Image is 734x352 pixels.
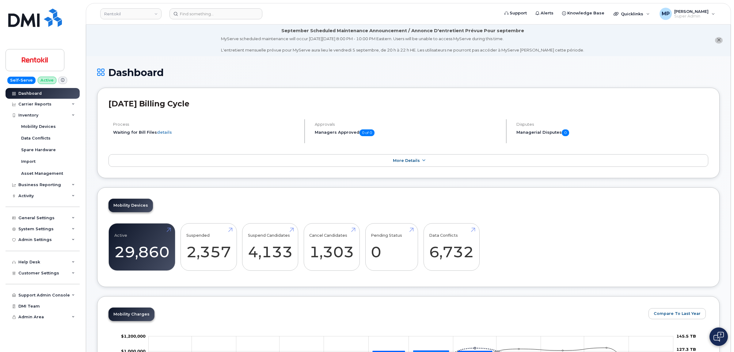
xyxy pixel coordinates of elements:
[121,334,146,339] g: $0
[108,199,153,212] a: Mobility Devices
[516,129,708,136] h5: Managerial Disputes
[393,158,420,163] span: More Details
[648,308,706,319] button: Compare To Last Year
[108,308,154,321] a: Mobility Charges
[221,36,584,53] div: MyServe scheduled maintenance will occur [DATE][DATE] 8:00 PM - 10:00 PM Eastern. Users will be u...
[113,129,299,135] li: Waiting for Bill Files
[121,334,146,339] tspan: $1,200,000
[248,227,293,267] a: Suspend Candidates 4,133
[315,122,501,127] h4: Approvals
[429,227,474,267] a: Data Conflicts 6,732
[371,227,412,267] a: Pending Status 0
[516,122,708,127] h4: Disputes
[309,227,354,267] a: Cancel Candidates 1,303
[281,28,524,34] div: September Scheduled Maintenance Announcement / Annonce D'entretient Prévue Pour septembre
[562,129,569,136] span: 0
[108,99,708,108] h2: [DATE] Billing Cycle
[676,334,696,339] tspan: 145.5 TB
[157,130,172,135] a: details
[713,332,724,342] img: Open chat
[676,347,696,352] tspan: 127.3 TB
[315,129,501,136] h5: Managers Approved
[715,37,723,44] button: close notification
[113,122,299,127] h4: Process
[97,67,720,78] h1: Dashboard
[186,227,231,267] a: Suspended 2,357
[114,227,169,267] a: Active 29,860
[359,129,375,136] span: 0 of 0
[654,311,701,316] span: Compare To Last Year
